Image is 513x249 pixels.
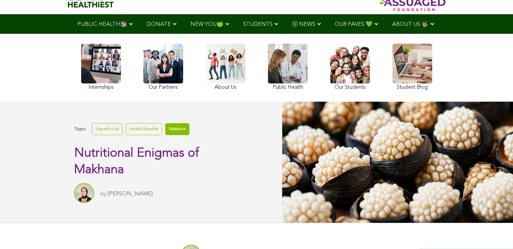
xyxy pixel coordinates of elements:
[292,22,315,27] span: Ⓥ NEWS
[74,183,94,203] img: Dr. Sana Mian
[335,22,373,27] span: OUR FAVES 💚
[165,123,189,135] a: Nutrition
[108,191,153,197] a: [PERSON_NAME]
[74,147,199,176] span: Nutritional Enigmas of Makhana
[68,14,445,34] div: Navigation Menu
[126,123,162,135] a: Health Benefits
[147,22,171,27] span: DONATE
[480,217,513,249] iframe: Chat Widget
[190,22,224,27] span: NEW YOU🍏
[92,123,123,135] a: Superfoods
[243,22,273,27] span: STUDENTS
[101,191,107,197] span: by
[77,22,127,27] span: PUBLIC HEALTH📚
[74,125,87,134] span: Topic:
[392,22,429,27] span: ABOUT US 🤟🏽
